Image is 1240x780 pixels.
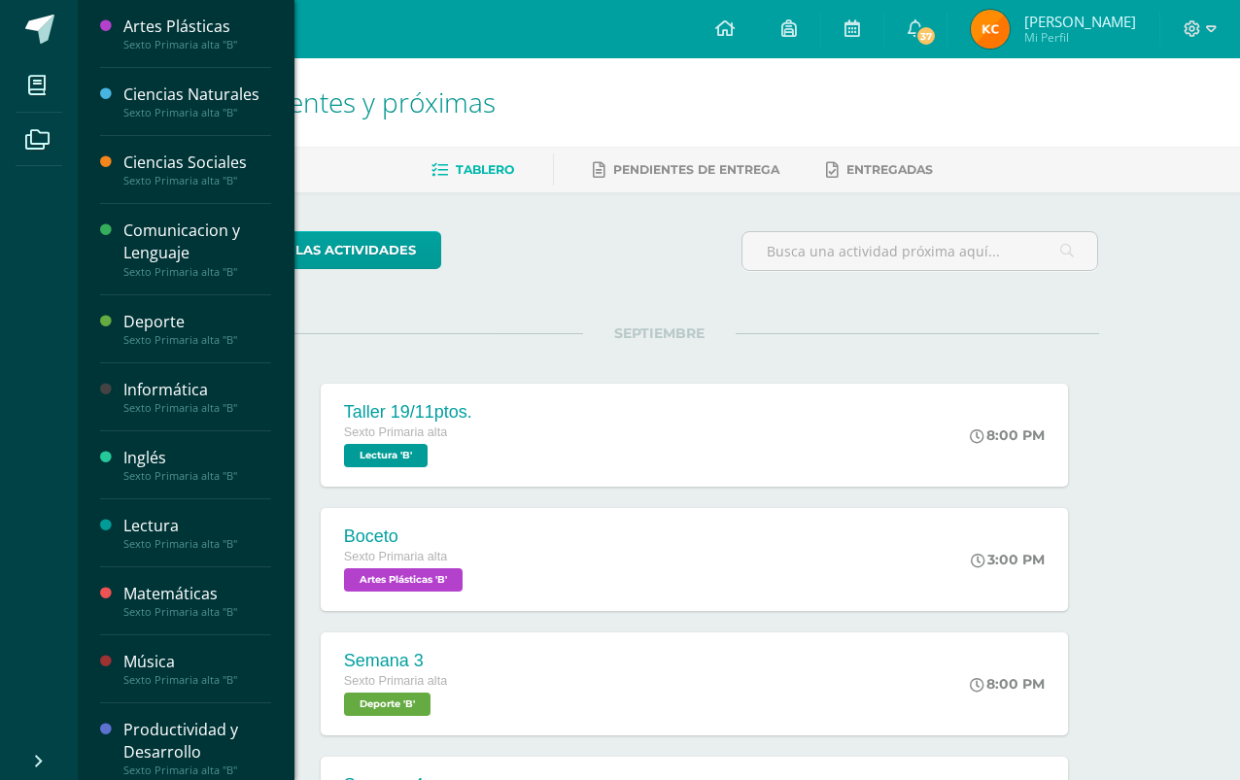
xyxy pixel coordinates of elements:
[123,84,271,119] a: Ciencias NaturalesSexto Primaria alta "B"
[915,25,937,47] span: 37
[123,220,271,264] div: Comunicacion y Lenguaje
[123,673,271,687] div: Sexto Primaria alta "B"
[123,379,271,401] div: Informática
[123,719,271,763] div: Productividad y Desarrollo
[970,426,1045,444] div: 8:00 PM
[123,537,271,551] div: Sexto Primaria alta "B"
[846,162,933,177] span: Entregadas
[971,10,1010,49] img: 08d79425d2cba441f141ed63a9af9f38.png
[123,379,271,415] a: InformáticaSexto Primaria alta "B"
[344,674,447,688] span: Sexto Primaria alta
[123,333,271,347] div: Sexto Primaria alta "B"
[123,174,271,187] div: Sexto Primaria alta "B"
[344,550,447,563] span: Sexto Primaria alta
[970,675,1045,693] div: 8:00 PM
[123,16,271,38] div: Artes Plásticas
[123,605,271,619] div: Sexto Primaria alta "B"
[344,402,472,423] div: Taller 19/11ptos.
[123,220,271,278] a: Comunicacion y LenguajeSexto Primaria alta "B"
[123,583,271,605] div: Matemáticas
[344,526,467,547] div: Boceto
[123,719,271,777] a: Productividad y DesarrolloSexto Primaria alta "B"
[123,311,271,333] div: Deporte
[123,84,271,106] div: Ciencias Naturales
[123,38,271,51] div: Sexto Primaria alta "B"
[344,425,447,439] span: Sexto Primaria alta
[583,324,736,342] span: SEPTIEMBRE
[220,231,441,269] a: todas las Actividades
[123,16,271,51] a: Artes PlásticasSexto Primaria alta "B"
[123,401,271,415] div: Sexto Primaria alta "B"
[344,444,428,467] span: Lectura 'B'
[123,469,271,483] div: Sexto Primaria alta "B"
[826,154,933,186] a: Entregadas
[742,232,1098,270] input: Busca una actividad próxima aquí...
[456,162,514,177] span: Tablero
[123,152,271,187] a: Ciencias SocialesSexto Primaria alta "B"
[1024,12,1136,31] span: [PERSON_NAME]
[123,152,271,174] div: Ciencias Sociales
[344,568,463,592] span: Artes Plásticas 'B'
[123,106,271,119] div: Sexto Primaria alta "B"
[613,162,779,177] span: Pendientes de entrega
[123,447,271,469] div: Inglés
[593,154,779,186] a: Pendientes de entrega
[1024,29,1136,46] span: Mi Perfil
[123,651,271,673] div: Música
[123,763,271,777] div: Sexto Primaria alta "B"
[123,265,271,279] div: Sexto Primaria alta "B"
[123,447,271,483] a: InglésSexto Primaria alta "B"
[123,515,271,551] a: LecturaSexto Primaria alta "B"
[431,154,514,186] a: Tablero
[101,84,496,120] span: Actividades recientes y próximas
[344,651,447,671] div: Semana 3
[123,311,271,347] a: DeporteSexto Primaria alta "B"
[123,515,271,537] div: Lectura
[123,583,271,619] a: MatemáticasSexto Primaria alta "B"
[344,693,431,716] span: Deporte 'B'
[971,551,1045,568] div: 3:00 PM
[123,651,271,687] a: MúsicaSexto Primaria alta "B"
